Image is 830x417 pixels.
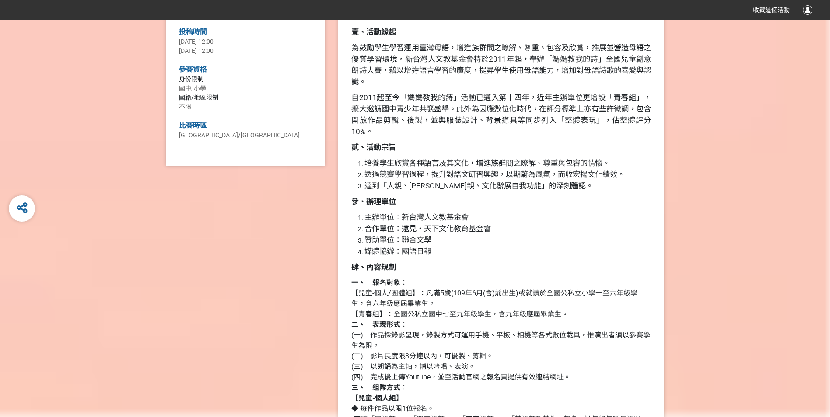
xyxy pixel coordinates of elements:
[364,224,491,233] span: 合作單位：遠見‧天下文化教育基金會
[351,383,400,392] strong: 三、 組隊方式
[364,159,610,167] span: 培養學生欣賞各種語言及其文化，增進族群間之瞭解、尊重與包容的情懷。
[179,85,206,92] span: 國中, 小學
[179,94,218,101] span: 國籍/地區限制
[364,170,625,179] span: 透過競賽學習過程，提升對語文研習興趣，以期蔚為風氣，而收宏揚文化績效。
[364,213,469,222] span: 主辦單位：新台灣人文教基金會
[364,247,431,256] span: 媒體協辦：國語日報
[753,7,790,14] span: 收藏這個活動
[179,47,214,54] span: [DATE] 12:00
[351,331,650,350] span: (一) 作品採錄影呈現，錄製方式可運用手機、平板、相機等各式數位載具，惟演出者須以參賽學生為限。
[179,28,207,36] span: 投稿時間
[351,383,407,392] span: ：
[351,93,651,136] span: 自2011起至今「媽媽教我的詩」活動已邁入第十四年，近年主辦單位更增設「青春組」，擴大邀請國中青少年共襄盛舉。此外為因應數位化時代，在評分標準上亦有些許微調，包含開放作品剪輯、後製，並與服裝設計...
[351,143,396,152] strong: 貳、活動宗旨
[351,278,407,287] span: ：
[179,121,207,129] span: 比賽時區
[351,197,396,206] strong: 參、辦理單位
[351,373,571,381] span: (四) 完成後上傳Youtube，並至活動官網之報名頁提供有效連結網址。
[351,320,400,329] strong: 二、 表現形式
[351,289,637,308] span: 【兒童-個人/團體組】：凡滿5歲(109年6月(含)前出生)或就讀於全國公私立小學一至六年級學生，含六年級應屆畢業生。
[364,236,431,244] span: 贊助單位：聯合文學
[179,38,214,45] span: [DATE] 12:00
[351,310,568,318] span: 【青春組】：全國公私立國中七至九年級學生，含九年級應屆畢業生。
[364,181,593,190] span: 達到「人親、[PERSON_NAME]親、文化發展自我功能」的深刻體認。
[179,103,191,110] span: 不限
[351,278,400,287] strong: 一、 報名對象
[179,65,207,73] span: 參賽資格
[358,394,396,402] strong: 兒童-個人組
[351,394,403,402] span: 【 】
[351,28,396,36] strong: 壹、活動緣起
[179,132,300,139] span: [GEOGRAPHIC_DATA]/[GEOGRAPHIC_DATA]
[179,76,203,83] span: 身份限制
[351,404,434,413] span: ◆ 每件作品以限1位報名。
[351,43,651,86] span: 為鼓勵學生學習運用臺灣母語，增進族群間之瞭解、尊重、包容及欣賞，推展並營造母語之優質學習環境，新台灣人文教基金會特於2011年起，舉辦「媽媽教我的詩」全國兒童創意朗詩大賽，藉以增進語言學習的廣度...
[351,263,396,271] strong: 肆、內容規劃
[351,352,493,360] span: (二) 影片長度限3分鐘以內，可後製、剪輯。
[351,320,407,329] span: ：
[351,362,475,371] span: (三) 以朗誦為主軸，輔以吟唱、表演。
